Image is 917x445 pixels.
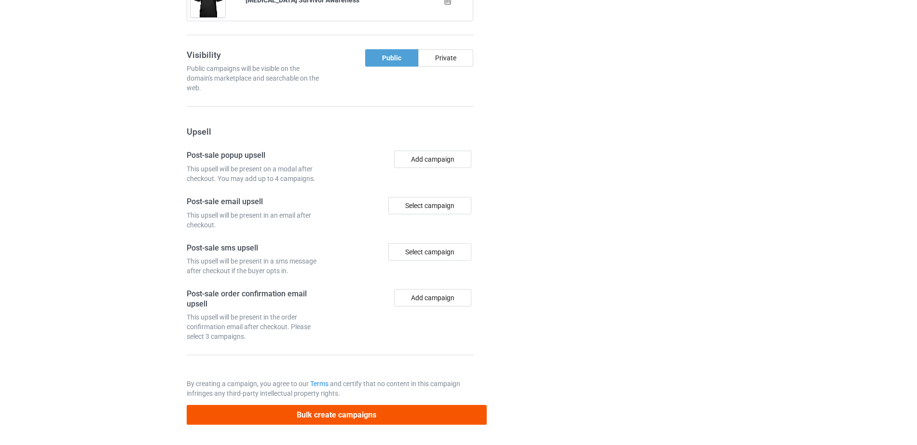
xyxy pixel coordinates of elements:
div: This upsell will be present in the order confirmation email after checkout. Please select 3 campa... [187,312,327,341]
a: Terms [310,380,328,388]
div: Public campaigns will be visible on the domain's marketplace and searchable on the web. [187,64,327,93]
h4: Post-sale sms upsell [187,243,327,253]
div: This upsell will be present in an email after checkout. [187,210,327,230]
h4: Post-sale popup upsell [187,151,327,161]
div: Public [365,49,418,67]
h3: Visibility [187,49,327,60]
button: Bulk create campaigns [187,405,487,425]
h4: Post-sale email upsell [187,197,327,207]
div: Select campaign [388,243,471,261]
div: This upsell will be present on a modal after checkout. You may add up to 4 campaigns. [187,164,327,183]
div: This upsell will be present in a sms message after checkout if the buyer opts in. [187,256,327,276]
h3: Upsell [187,126,473,137]
h4: Post-sale order confirmation email upsell [187,289,327,309]
button: Add campaign [394,151,471,168]
p: By creating a campaign, you agree to our and certify that no content in this campaign infringes a... [187,379,473,398]
button: Add campaign [394,289,471,306]
div: Select campaign [388,197,471,214]
div: Private [418,49,473,67]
